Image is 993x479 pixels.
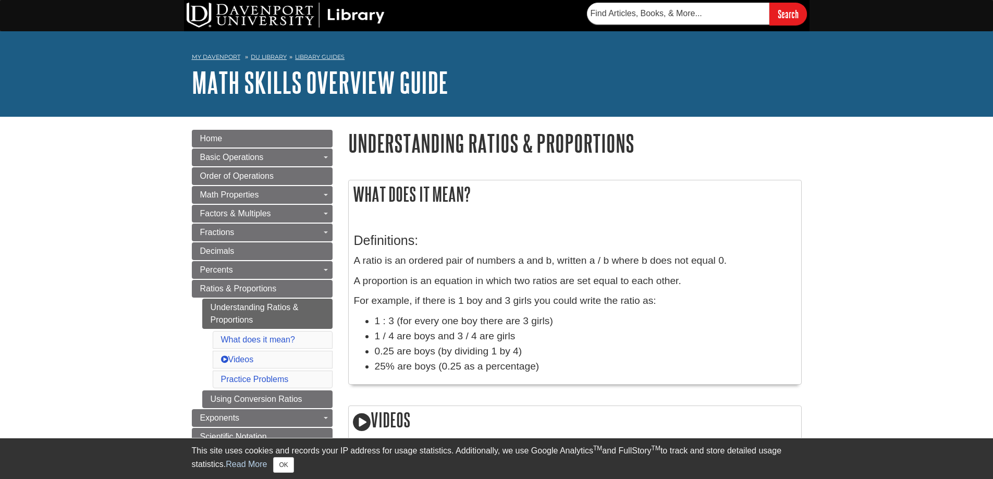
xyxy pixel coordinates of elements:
li: 0.25 are boys (by dividing 1 by 4) [375,344,796,359]
a: My Davenport [192,53,240,62]
span: Exponents [200,413,240,422]
a: Factors & Multiples [192,205,333,223]
span: Order of Operations [200,171,274,180]
button: Close [273,457,293,473]
a: Videos [221,355,254,364]
sup: TM [652,445,660,452]
a: Order of Operations [192,167,333,185]
span: Decimals [200,247,235,255]
a: Ratios & Proportions [192,280,333,298]
span: Fractions [200,228,235,237]
h2: What does it mean? [349,180,801,208]
a: What does it mean? [221,335,295,344]
a: Understanding Ratios & Proportions [202,299,333,329]
li: 25% are boys (0.25 as a percentage) [375,359,796,374]
li: 1 : 3 (for every one boy there are 3 girls) [375,314,796,329]
p: A ratio is an ordered pair of numbers a and b, written a / b where b does not equal 0. [354,253,796,268]
a: DU Library [251,53,287,60]
li: 1 / 4 are boys and 3 / 4 are girls [375,329,796,344]
span: Basic Operations [200,153,264,162]
div: This site uses cookies and records your IP address for usage statistics. Additionally, we use Goo... [192,445,802,473]
a: Practice Problems [221,375,289,384]
input: Find Articles, Books, & More... [587,3,769,24]
sup: TM [593,445,602,452]
form: Searches DU Library's articles, books, and more [587,3,807,25]
a: Math Skills Overview Guide [192,66,448,99]
h1: Understanding Ratios & Proportions [348,130,802,156]
a: Exponents [192,409,333,427]
a: Math Properties [192,186,333,204]
span: Home [200,134,223,143]
nav: breadcrumb [192,50,802,67]
span: Ratios & Proportions [200,284,277,293]
h3: Definitions: [354,233,796,248]
a: Library Guides [295,53,345,60]
a: Home [192,130,333,148]
span: Math Properties [200,190,259,199]
a: Basic Operations [192,149,333,166]
a: Scientific Notation [192,428,333,446]
p: A proportion is an equation in which two ratios are set equal to each other. [354,274,796,289]
h2: Videos [349,406,801,436]
span: Factors & Multiples [200,209,271,218]
a: Fractions [192,224,333,241]
a: Decimals [192,242,333,260]
a: Read More [226,460,267,469]
img: DU Library [187,3,385,28]
span: Percents [200,265,233,274]
input: Search [769,3,807,25]
a: Percents [192,261,333,279]
p: For example, if there is 1 boy and 3 girls you could write the ratio as: [354,293,796,309]
span: Scientific Notation [200,432,267,441]
a: Using Conversion Ratios [202,390,333,408]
